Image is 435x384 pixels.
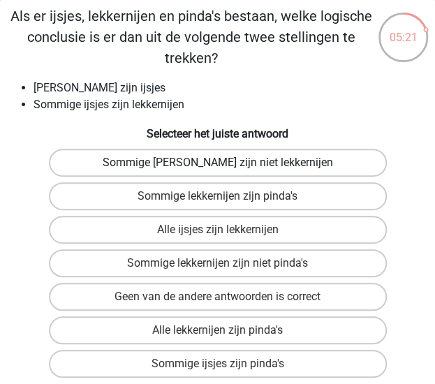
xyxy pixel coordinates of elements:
li: Sommige ijsjes zijn lekkernijen [34,96,429,113]
h6: Selecteer het juiste antwoord [6,124,429,140]
label: Sommige [PERSON_NAME] zijn niet lekkernijen [49,149,387,177]
label: Sommige lekkernijen zijn niet pinda's [49,249,387,277]
label: Sommige lekkernijen zijn pinda's [49,182,387,210]
label: Alle ijsjes zijn lekkernijen [49,216,387,244]
label: Alle lekkernijen zijn pinda's [49,316,387,344]
p: Als er ijsjes, lekkernijen en pinda's bestaan, welke logische conclusie is er dan uit de volgende... [6,6,377,68]
label: Sommige ijsjes zijn pinda's [49,350,387,378]
label: Geen van de andere antwoorden is correct [49,283,387,311]
li: [PERSON_NAME] zijn ijsjes [34,80,429,96]
div: 05:21 [377,11,429,46]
